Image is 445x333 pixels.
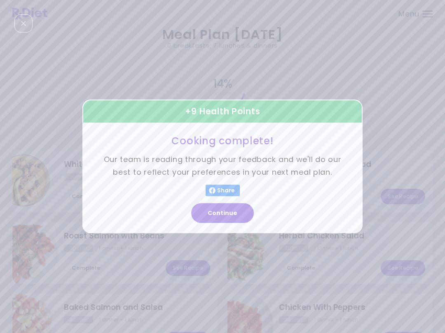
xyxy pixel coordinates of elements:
p: Our team is reading through your feedback and we'll do our best to reflect your preferences in yo... [103,154,342,179]
h3: Cooking complete! [103,134,342,147]
button: Continue [191,203,254,223]
div: Close [14,14,33,32]
div: + 9 Health Points [82,99,363,123]
button: Share [206,185,240,197]
span: Share [215,187,237,194]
